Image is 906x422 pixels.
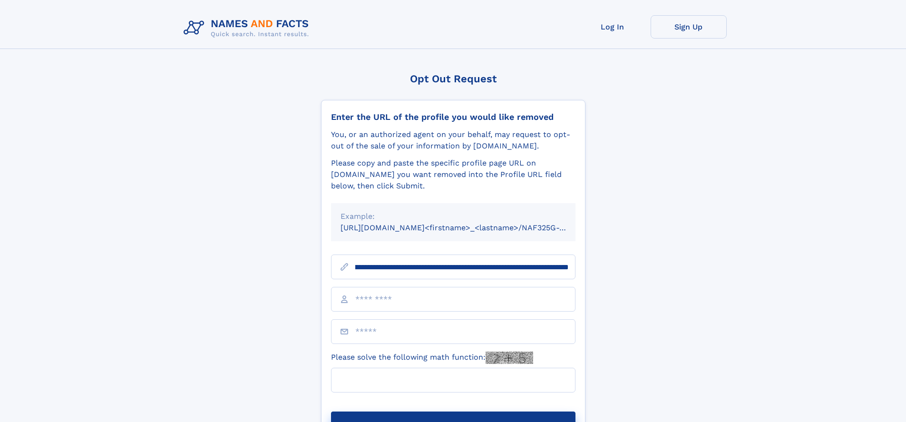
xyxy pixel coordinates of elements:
[321,73,585,85] div: Opt Out Request
[331,157,575,192] div: Please copy and paste the specific profile page URL on [DOMAIN_NAME] you want removed into the Pr...
[331,129,575,152] div: You, or an authorized agent on your behalf, may request to opt-out of the sale of your informatio...
[651,15,727,39] a: Sign Up
[331,112,575,122] div: Enter the URL of the profile you would like removed
[341,223,594,232] small: [URL][DOMAIN_NAME]<firstname>_<lastname>/NAF325G-xxxxxxxx
[331,352,533,364] label: Please solve the following math function:
[575,15,651,39] a: Log In
[180,15,317,41] img: Logo Names and Facts
[341,211,566,222] div: Example:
